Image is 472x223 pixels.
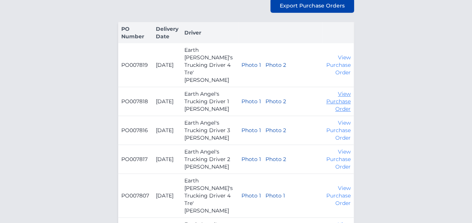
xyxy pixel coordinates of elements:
td: [DATE] [152,43,181,87]
td: Earth Angel's Trucking Driver 1 [PERSON_NAME] [181,87,238,116]
a: PO007818 [121,98,148,105]
td: Earth [PERSON_NAME]'s Trucking Driver 4 Tre' [PERSON_NAME] [181,43,238,87]
td: [DATE] [152,116,181,145]
a: PO007816 [121,127,148,134]
span: Export Purchase Orders [280,2,345,9]
a: View Purchase Order [326,185,351,206]
button: Photo 1 [241,98,261,105]
button: Photo 1 [241,127,261,134]
a: View Purchase Order [326,119,351,141]
a: View Purchase Order [326,90,351,112]
button: Photo 1 [241,155,261,163]
td: Earth Angel's Trucking Driver 3 [PERSON_NAME] [181,116,238,145]
th: Driver [181,22,238,44]
button: Photo 2 [265,127,286,134]
button: Photo 2 [265,61,286,69]
a: View Purchase Order [326,54,351,76]
a: PO007807 [121,192,149,199]
a: PO007817 [121,156,148,163]
button: Photo 1 [241,61,261,69]
td: [DATE] [152,174,181,218]
td: Earth Angel's Trucking Driver 2 [PERSON_NAME] [181,145,238,174]
button: Photo 1 [265,192,285,199]
td: [DATE] [152,145,181,174]
button: Photo 2 [265,98,286,105]
a: View Purchase Order [326,148,351,170]
th: Delivery Date [152,22,181,44]
button: Photo 1 [241,192,261,199]
td: Earth [PERSON_NAME]'s Trucking Driver 4 Tre' [PERSON_NAME] [181,174,238,218]
th: PO Number [118,22,153,44]
button: Photo 2 [265,155,286,163]
td: [DATE] [152,87,181,116]
a: PO007819 [121,62,148,68]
